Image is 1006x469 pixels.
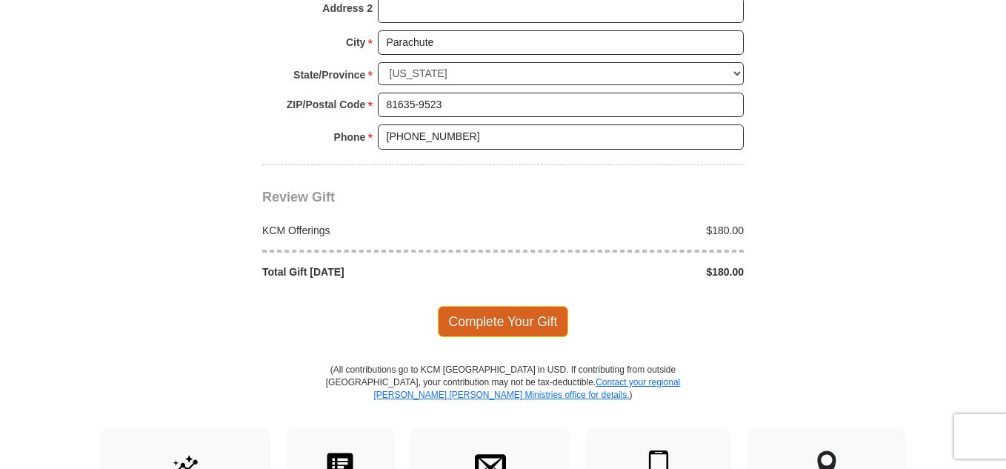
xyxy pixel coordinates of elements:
[262,190,335,204] span: Review Gift
[346,32,365,53] strong: City
[503,223,752,238] div: $180.00
[334,127,366,147] strong: Phone
[438,306,569,337] span: Complete Your Gift
[287,94,366,115] strong: ZIP/Postal Code
[255,265,504,279] div: Total Gift [DATE]
[503,265,752,279] div: $180.00
[293,64,365,85] strong: State/Province
[325,364,681,428] p: (All contributions go to KCM [GEOGRAPHIC_DATA] in USD. If contributing from outside [GEOGRAPHIC_D...
[255,223,504,238] div: KCM Offerings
